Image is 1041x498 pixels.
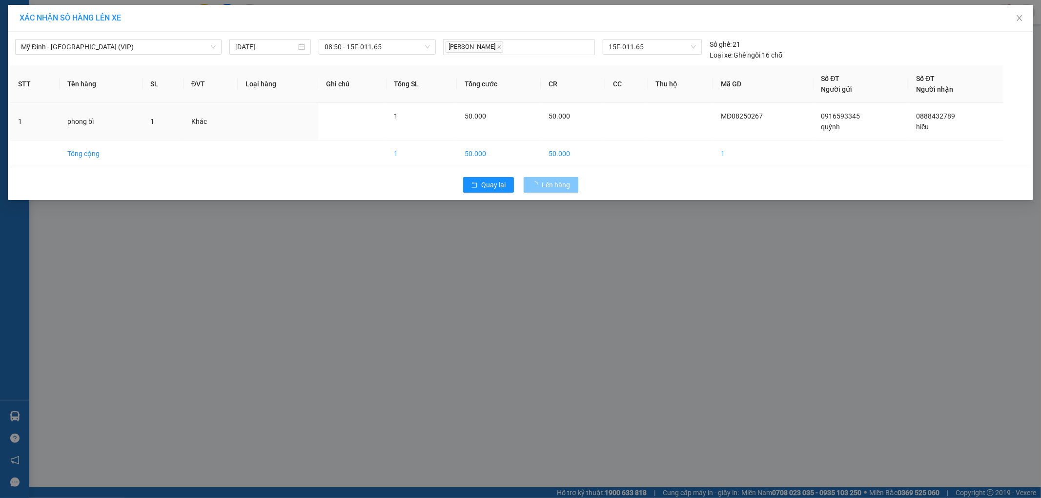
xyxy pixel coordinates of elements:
th: Tổng cước [457,65,541,103]
td: 50.000 [457,140,541,167]
td: 1 [10,103,60,140]
td: Khác [184,103,238,140]
button: Close [1006,5,1033,32]
th: STT [10,65,60,103]
span: Số ĐT [821,75,840,82]
span: Người gửi [821,85,853,93]
th: ĐVT [184,65,238,103]
span: rollback [471,181,478,189]
div: 21 [710,39,741,50]
span: Mỹ Đình - Hải Phòng (VIP) [21,40,216,54]
th: Loại hàng [238,65,318,103]
input: 14/08/2025 [235,41,296,52]
span: 50.000 [549,112,570,120]
span: 15F-011.65 [609,40,695,54]
span: 1 [394,112,398,120]
span: XÁC NHẬN SỐ HÀNG LÊN XE [20,13,121,22]
th: Mã GD [713,65,813,103]
td: 50.000 [541,140,605,167]
th: Tổng SL [387,65,457,103]
button: Lên hàng [524,177,578,193]
div: Ghế ngồi 16 chỗ [710,50,783,60]
span: quỳnh [821,123,840,131]
span: 0916593345 [821,112,860,120]
th: Thu hộ [648,65,713,103]
span: hiếu [916,123,929,131]
span: 08:50 - 15F-011.65 [325,40,430,54]
th: CR [541,65,605,103]
span: 50.000 [465,112,486,120]
button: rollbackQuay lại [463,177,514,193]
th: Ghi chú [318,65,386,103]
span: loading [531,181,542,188]
span: Loại xe: [710,50,733,60]
th: CC [605,65,648,103]
span: close [497,44,502,49]
span: MĐ08250267 [721,112,763,120]
td: phong bì [60,103,143,140]
td: Tổng cộng [60,140,143,167]
span: Quay lại [482,179,506,190]
th: SL [143,65,183,103]
span: Lên hàng [542,179,571,190]
span: close [1016,14,1023,22]
span: Người nhận [916,85,953,93]
span: [PERSON_NAME] [446,41,503,53]
th: Tên hàng [60,65,143,103]
span: Số ĐT [916,75,935,82]
span: Số ghế: [710,39,732,50]
span: 0888432789 [916,112,955,120]
td: 1 [713,140,813,167]
span: 1 [150,118,154,125]
td: 1 [387,140,457,167]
